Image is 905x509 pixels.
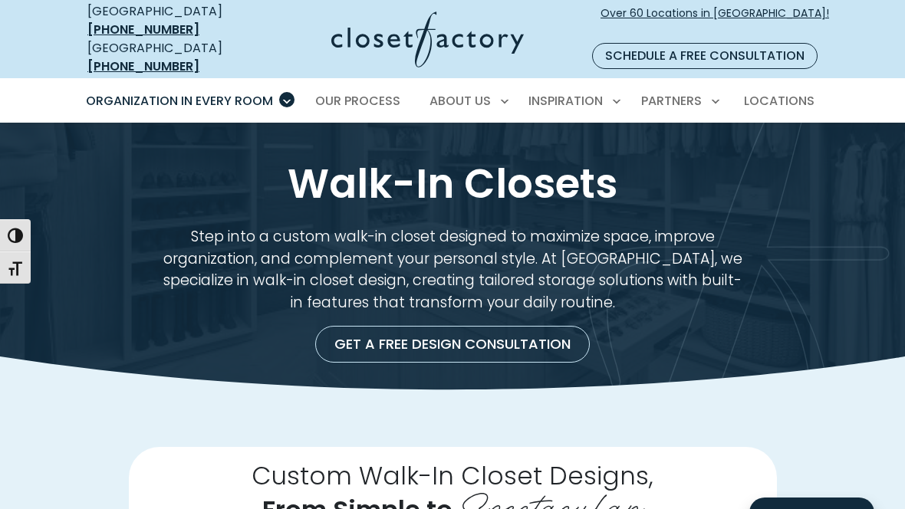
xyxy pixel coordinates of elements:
span: Custom Walk-In Closet Designs, [252,458,653,493]
span: Partners [641,92,702,110]
h1: Walk-In Closets [98,159,807,208]
div: [GEOGRAPHIC_DATA] [87,39,255,76]
span: Over 60 Locations in [GEOGRAPHIC_DATA]! [601,5,829,38]
span: About Us [429,92,491,110]
span: Inspiration [528,92,603,110]
img: Closet Factory Logo [331,11,524,67]
a: [PHONE_NUMBER] [87,21,199,38]
span: Locations [744,92,814,110]
span: Our Process [315,92,400,110]
a: Schedule a Free Consultation [592,43,818,69]
nav: Primary Menu [75,80,830,123]
div: [GEOGRAPHIC_DATA] [87,2,255,39]
span: Organization in Every Room [86,92,273,110]
p: Step into a custom walk-in closet designed to maximize space, improve organization, and complemen... [159,226,746,314]
a: Get a Free Design Consultation [315,326,590,363]
a: [PHONE_NUMBER] [87,57,199,75]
